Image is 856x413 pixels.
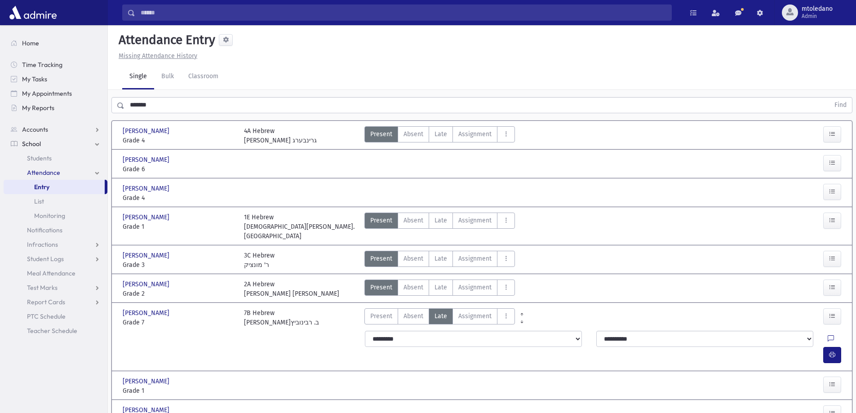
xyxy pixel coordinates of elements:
[4,252,107,266] a: Student Logs
[123,193,235,203] span: Grade 4
[4,137,107,151] a: School
[435,216,447,225] span: Late
[34,183,49,191] span: Entry
[244,308,319,327] div: 7B Hebrew [PERSON_NAME]ב. רבינוביץ
[4,309,107,324] a: PTC Schedule
[4,324,107,338] a: Teacher Schedule
[364,213,515,241] div: AttTypes
[123,308,171,318] span: [PERSON_NAME]
[115,52,197,60] a: Missing Attendance History
[22,125,48,133] span: Accounts
[115,32,215,48] h5: Attendance Entry
[27,255,64,263] span: Student Logs
[119,52,197,60] u: Missing Attendance History
[4,209,107,223] a: Monitoring
[4,72,107,86] a: My Tasks
[27,154,52,162] span: Students
[244,280,339,298] div: 2A Hebrew [PERSON_NAME] [PERSON_NAME]
[123,318,235,327] span: Grade 7
[4,151,107,165] a: Students
[244,126,317,145] div: 4A Hebrew [PERSON_NAME] גרינבערג
[435,129,447,139] span: Late
[4,295,107,309] a: Report Cards
[123,126,171,136] span: [PERSON_NAME]
[123,386,235,395] span: Grade 1
[404,216,423,225] span: Absent
[34,212,65,220] span: Monitoring
[123,213,171,222] span: [PERSON_NAME]
[22,104,54,112] span: My Reports
[27,240,58,249] span: Infractions
[27,312,66,320] span: PTC Schedule
[364,126,515,145] div: AttTypes
[34,197,44,205] span: List
[370,129,392,139] span: Present
[123,155,171,164] span: [PERSON_NAME]
[123,377,171,386] span: [PERSON_NAME]
[244,251,275,270] div: 3C Hebrew ר' מונציק
[458,254,492,263] span: Assignment
[4,122,107,137] a: Accounts
[123,136,235,145] span: Grade 4
[4,266,107,280] a: Meal Attendance
[122,64,154,89] a: Single
[22,75,47,83] span: My Tasks
[458,216,492,225] span: Assignment
[22,39,39,47] span: Home
[123,164,235,174] span: Grade 6
[364,251,515,270] div: AttTypes
[404,283,423,292] span: Absent
[364,280,515,298] div: AttTypes
[458,311,492,321] span: Assignment
[458,129,492,139] span: Assignment
[4,223,107,237] a: Notifications
[154,64,181,89] a: Bulk
[4,237,107,252] a: Infractions
[802,5,833,13] span: mtoledano
[370,311,392,321] span: Present
[404,129,423,139] span: Absent
[22,61,62,69] span: Time Tracking
[435,311,447,321] span: Late
[435,283,447,292] span: Late
[123,251,171,260] span: [PERSON_NAME]
[404,254,423,263] span: Absent
[4,165,107,180] a: Attendance
[370,254,392,263] span: Present
[435,254,447,263] span: Late
[4,194,107,209] a: List
[22,89,72,98] span: My Appointments
[4,58,107,72] a: Time Tracking
[123,222,235,231] span: Grade 1
[458,283,492,292] span: Assignment
[22,140,41,148] span: School
[4,280,107,295] a: Test Marks
[181,64,226,89] a: Classroom
[829,98,852,113] button: Find
[4,36,107,50] a: Home
[4,86,107,101] a: My Appointments
[364,308,515,327] div: AttTypes
[244,213,356,241] div: 1E Hebrew [DEMOGRAPHIC_DATA][PERSON_NAME]. [GEOGRAPHIC_DATA]
[7,4,59,22] img: AdmirePro
[4,180,105,194] a: Entry
[27,169,60,177] span: Attendance
[27,269,75,277] span: Meal Attendance
[123,289,235,298] span: Grade 2
[802,13,833,20] span: Admin
[370,216,392,225] span: Present
[27,284,58,292] span: Test Marks
[27,298,65,306] span: Report Cards
[27,327,77,335] span: Teacher Schedule
[135,4,671,21] input: Search
[123,280,171,289] span: [PERSON_NAME]
[370,283,392,292] span: Present
[404,311,423,321] span: Absent
[4,101,107,115] a: My Reports
[27,226,62,234] span: Notifications
[123,260,235,270] span: Grade 3
[123,184,171,193] span: [PERSON_NAME]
